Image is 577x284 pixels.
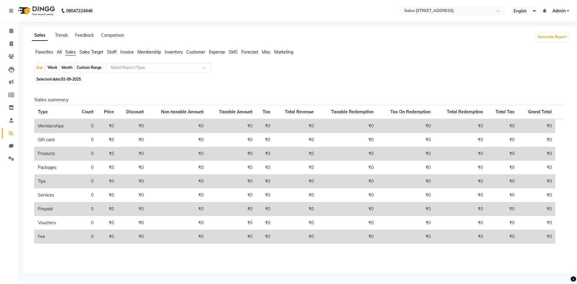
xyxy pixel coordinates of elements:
[75,63,103,72] div: Custom Range
[147,216,207,230] td: ₹0
[74,161,97,175] td: 0
[317,230,377,244] td: ₹0
[147,230,207,244] td: ₹0
[74,119,97,133] td: 0
[79,49,103,55] span: Sales Target
[317,147,377,161] td: ₹0
[74,188,97,202] td: 0
[317,133,377,147] td: ₹0
[229,49,238,55] span: SMS
[82,109,93,115] span: Count
[377,175,435,188] td: ₹0
[137,49,161,55] span: Membership
[38,109,48,115] span: Type
[434,119,487,133] td: ₹0
[126,109,144,115] span: Discount
[487,147,518,161] td: ₹0
[434,202,487,216] td: ₹0
[518,230,555,244] td: ₹0
[518,119,555,133] td: ₹0
[207,230,256,244] td: ₹0
[97,175,118,188] td: ₹0
[35,63,45,72] div: Day
[74,175,97,188] td: 0
[434,175,487,188] td: ₹0
[487,119,518,133] td: ₹0
[147,202,207,216] td: ₹0
[147,119,207,133] td: ₹0
[496,109,514,115] span: Total Tax
[15,2,56,19] img: logo
[256,230,274,244] td: ₹0
[118,202,147,216] td: ₹0
[434,133,487,147] td: ₹0
[434,161,487,175] td: ₹0
[377,216,435,230] td: ₹0
[487,202,518,216] td: ₹0
[120,49,134,55] span: Invoice
[118,147,147,161] td: ₹0
[74,202,97,216] td: 0
[118,216,147,230] td: ₹0
[390,109,431,115] span: Tax On Redemption
[35,49,53,55] span: Favorites
[97,161,118,175] td: ₹0
[34,147,74,161] td: Products
[274,230,317,244] td: ₹0
[55,32,68,38] a: Trends
[118,230,147,244] td: ₹0
[274,133,317,147] td: ₹0
[97,133,118,147] td: ₹0
[317,119,377,133] td: ₹0
[274,216,317,230] td: ₹0
[207,202,256,216] td: ₹0
[97,216,118,230] td: ₹0
[97,188,118,202] td: ₹0
[317,216,377,230] td: ₹0
[147,161,207,175] td: ₹0
[186,49,205,55] span: Customer
[536,33,568,41] button: Generate Report
[256,202,274,216] td: ₹0
[118,133,147,147] td: ₹0
[207,175,256,188] td: ₹0
[101,32,124,38] a: Comparison
[34,216,74,230] td: Vouchers
[207,147,256,161] td: ₹0
[97,147,118,161] td: ₹0
[377,161,435,175] td: ₹0
[207,119,256,133] td: ₹0
[377,202,435,216] td: ₹0
[57,49,62,55] span: All
[118,188,147,202] td: ₹0
[46,63,59,72] div: Week
[97,202,118,216] td: ₹0
[107,49,117,55] span: Staff
[434,216,487,230] td: ₹0
[74,216,97,230] td: 0
[207,161,256,175] td: ₹0
[518,147,555,161] td: ₹0
[518,188,555,202] td: ₹0
[518,161,555,175] td: ₹0
[207,216,256,230] td: ₹0
[487,161,518,175] td: ₹0
[518,216,555,230] td: ₹0
[74,147,97,161] td: 0
[118,119,147,133] td: ₹0
[274,161,317,175] td: ₹0
[60,63,74,72] div: Month
[61,77,81,81] span: 02-09-2025
[487,188,518,202] td: ₹0
[165,49,183,55] span: Inventory
[34,188,74,202] td: Services
[65,49,76,55] span: Sales
[377,230,435,244] td: ₹0
[147,175,207,188] td: ₹0
[147,147,207,161] td: ₹0
[331,109,374,115] span: Taxable Redemption
[97,119,118,133] td: ₹0
[528,109,552,115] span: Grand Total
[256,147,274,161] td: ₹0
[317,188,377,202] td: ₹0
